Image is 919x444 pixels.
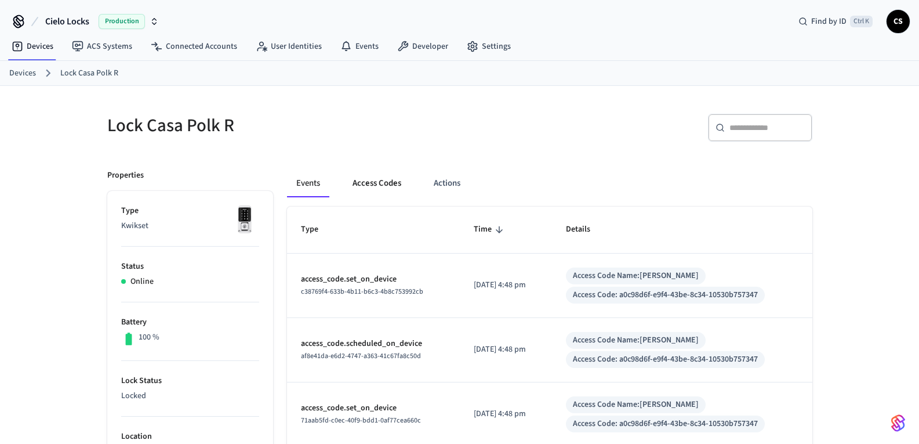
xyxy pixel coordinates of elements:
[388,36,457,57] a: Developer
[301,351,421,361] span: af8e41da-e6d2-4747-a363-41c67fa8c50d
[474,279,537,291] p: [DATE] 4:48 pm
[301,416,421,425] span: 71aab5fd-c0ec-40f9-bdd1-0af77cea660c
[789,11,882,32] div: Find by IDCtrl K
[287,169,329,197] button: Events
[301,402,446,414] p: access_code.set_on_device
[130,276,154,288] p: Online
[287,169,812,197] div: ant example
[457,36,520,57] a: Settings
[573,353,758,366] div: Access Code: a0c98d6f-e9f4-43be-8c34-10530b757347
[301,287,423,297] span: c38769f4-633b-4b11-b6c3-4b8c753992cb
[121,316,259,329] p: Battery
[573,289,758,301] div: Access Code: a0c98d6f-e9f4-43be-8c34-10530b757347
[474,221,507,239] span: Time
[99,14,145,29] span: Production
[888,11,909,32] span: CS
[301,221,333,239] span: Type
[121,220,259,232] p: Kwikset
[45,15,89,28] span: Cielo Locks
[121,390,259,402] p: Locked
[60,67,118,80] a: Lock Casa Polk R
[301,338,446,350] p: access_code.scheduled_on_device
[121,205,259,217] p: Type
[121,375,259,387] p: Lock Status
[887,10,910,33] button: CS
[9,67,36,80] a: Devices
[141,36,246,57] a: Connected Accounts
[573,399,699,411] div: Access Code Name: [PERSON_NAME]
[301,273,446,286] p: access_code.set_on_device
[891,414,905,432] img: SeamLogoGradient.69752ec5.svg
[474,344,537,356] p: [DATE] 4:48 pm
[424,169,470,197] button: Actions
[811,16,847,27] span: Find by ID
[230,205,259,234] img: Kwikset Halo Touchscreen Wifi Enabled Smart Lock, Polished Chrome, Front
[121,261,259,273] p: Status
[246,36,331,57] a: User Identities
[331,36,388,57] a: Events
[573,270,699,282] div: Access Code Name: [PERSON_NAME]
[107,169,144,182] p: Properties
[573,334,699,346] div: Access Code Name: [PERSON_NAME]
[121,431,259,443] p: Location
[2,36,63,57] a: Devices
[566,221,605,239] span: Details
[139,331,159,344] p: 100 %
[850,16,873,27] span: Ctrl K
[107,114,453,138] h5: Lock Casa Polk R
[474,408,537,420] p: [DATE] 4:48 pm
[573,418,758,430] div: Access Code: a0c98d6f-e9f4-43be-8c34-10530b757347
[343,169,411,197] button: Access Codes
[63,36,141,57] a: ACS Systems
